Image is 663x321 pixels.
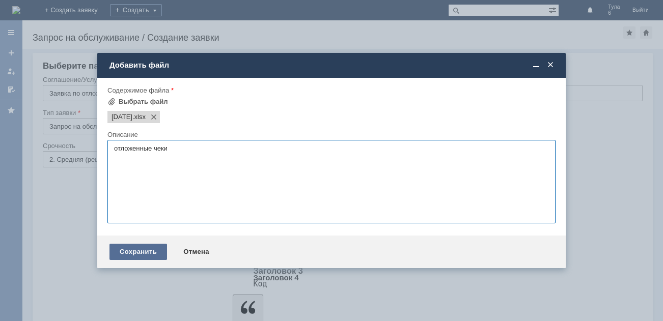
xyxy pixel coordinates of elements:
[107,87,554,94] div: Содержимое файла
[531,61,541,70] span: Свернуть (Ctrl + M)
[112,113,132,121] span: 28.09.2025.xlsx
[545,61,556,70] span: Закрыть
[119,98,168,106] div: Выбрать файл
[109,61,556,70] div: Добавить файл
[132,113,146,121] span: 28.09.2025.xlsx
[4,4,149,20] div: Добрый вечер .Просьба удалит отл чеки во вложении
[107,131,554,138] div: Описание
